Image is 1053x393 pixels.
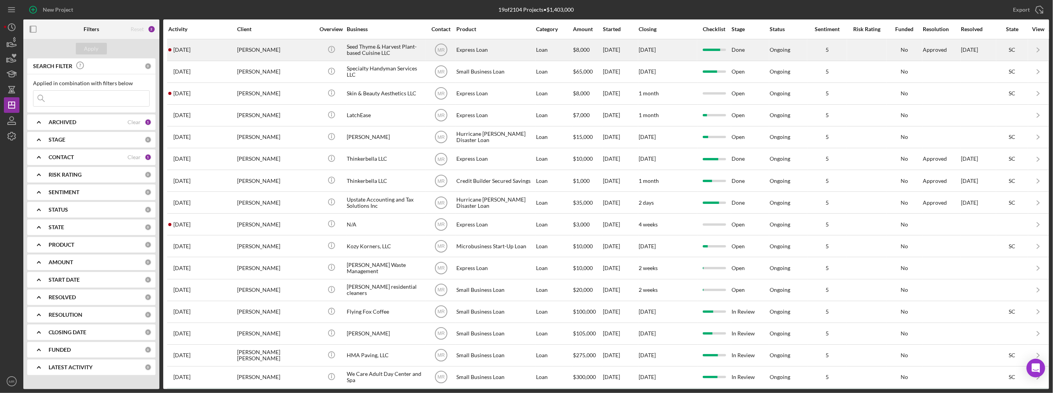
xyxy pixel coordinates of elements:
text: MR [437,331,445,337]
div: 5 [808,374,847,380]
time: 2025-07-26 09:46 [173,200,190,206]
div: $100,000 [573,302,602,322]
div: No [887,112,922,118]
div: Loan [536,170,572,191]
div: Seed Thyme & Harvest Plant-based Cuisine LLC [347,40,424,60]
div: Open [732,83,769,104]
div: [PERSON_NAME] [237,214,315,235]
div: Done [732,170,769,191]
div: $15,000 [573,127,602,147]
div: [DATE] [961,40,996,60]
div: Overview [317,26,346,32]
div: In Review [732,367,769,388]
div: Ongoing [770,112,790,118]
div: 0 [145,224,152,231]
b: Filters [84,26,99,32]
div: Product [456,26,534,32]
div: [PERSON_NAME] [237,83,315,104]
div: Approved [923,156,947,162]
div: No [887,178,922,184]
div: [DATE] [961,170,996,191]
div: 0 [145,329,152,336]
div: View [1029,26,1048,32]
text: MR [437,266,445,271]
div: [PERSON_NAME] [237,258,315,278]
div: Specialty Handyman Services LLC [347,61,424,82]
div: $10,000 [573,236,602,256]
div: Ongoing [770,47,790,53]
div: $10,000 [573,258,602,278]
div: [PERSON_NAME] [347,323,424,344]
div: [DATE] [603,127,638,147]
time: 2 weeks [639,286,658,293]
div: Clear [127,119,141,125]
div: Resolved [961,26,996,32]
div: [PERSON_NAME] [237,323,315,344]
div: 0 [145,63,152,70]
div: [PERSON_NAME] [PERSON_NAME] [237,345,315,366]
div: [DATE] [603,258,638,278]
div: No [887,68,922,75]
button: MR [4,374,19,389]
div: 0 [145,276,152,283]
div: Kozy Korners, LLC [347,236,424,256]
div: HMA Paving, LLC [347,345,424,366]
div: $300,000 [573,367,602,388]
div: Flying Fox Coffee [347,302,424,322]
text: MR [437,288,445,293]
time: 4 weeks [639,221,658,228]
div: 0 [145,311,152,318]
div: Thinkerbella LLC [347,149,424,169]
b: START DATE [49,277,80,283]
div: [DATE] [603,323,638,344]
div: 0 [145,364,152,371]
div: Loan [536,127,572,147]
div: 0 [145,346,152,353]
div: [PERSON_NAME] [237,127,315,147]
div: 5 [808,90,847,96]
div: [DATE] [603,61,638,82]
div: [PERSON_NAME] [237,105,315,126]
b: PRODUCT [49,242,74,248]
div: 0 [145,241,152,248]
div: SC [997,68,1028,75]
time: [DATE] [639,308,656,315]
div: [PERSON_NAME] Waste Management [347,258,424,278]
div: $20,000 [573,280,602,300]
time: 2025-07-23 02:12 [173,221,190,228]
time: [DATE] [639,330,656,337]
time: 2025-07-11 11:53 [173,309,190,315]
div: Small Business Loan [456,345,534,366]
div: No [887,47,922,53]
div: [PERSON_NAME] [237,170,315,191]
div: Done [732,149,769,169]
time: [DATE] [639,155,656,162]
div: No [887,374,922,380]
div: Loan [536,192,572,213]
div: Credit Builder Secured Savings [456,170,534,191]
div: Microbusiness Start-Up Loan [456,236,534,256]
div: 5 [808,287,847,293]
time: 2025-07-12 17:50 [173,287,190,293]
div: SC [997,134,1028,140]
div: 5 [808,309,847,315]
div: 2 [148,25,155,33]
div: Done [732,40,769,60]
div: Small Business Loan [456,367,534,388]
time: [DATE] [639,243,656,249]
div: Express Loan [456,258,534,278]
time: 2025-06-27 11:09 [173,330,190,337]
div: Loan [536,323,572,344]
text: MR [437,113,445,118]
b: STAGE [49,137,65,143]
div: No [887,309,922,315]
div: Done [732,192,769,213]
div: No [887,156,922,162]
text: MR [437,69,445,75]
div: $1,000 [573,170,602,191]
div: 5 [808,243,847,249]
div: Loan [536,302,572,322]
div: Loan [536,83,572,104]
div: Open [732,214,769,235]
text: MR [437,135,445,140]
